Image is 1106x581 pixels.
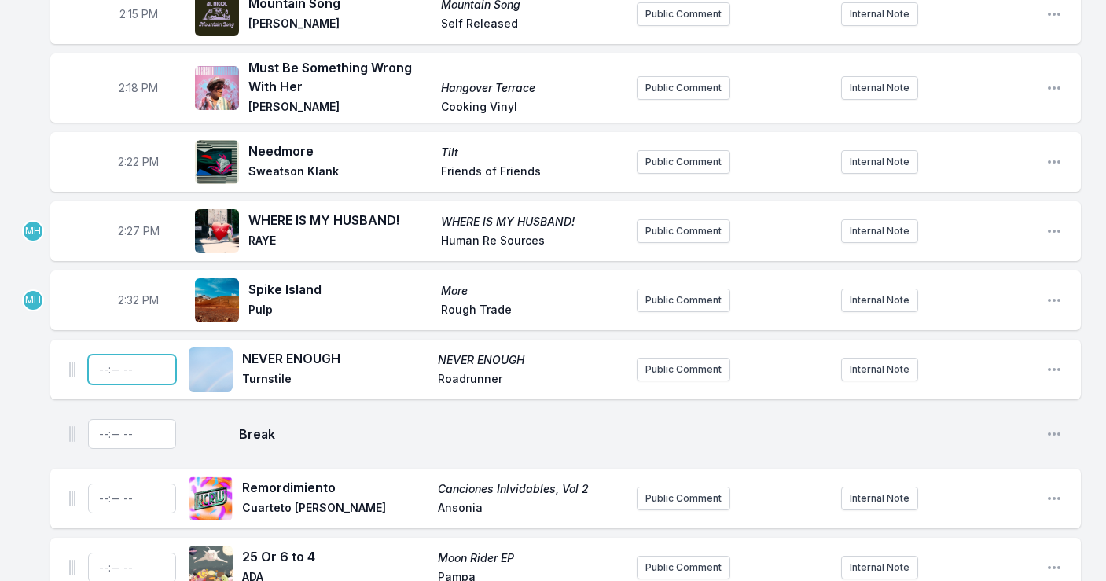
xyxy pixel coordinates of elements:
[22,289,44,311] p: Marion Hodges
[248,142,432,160] span: Needmore
[69,560,75,575] img: Drag Handle
[637,76,730,100] button: Public Comment
[195,66,239,110] img: Hangover Terrace
[441,80,624,96] span: Hangover Terrace
[119,6,158,22] span: Timestamp
[841,289,918,312] button: Internal Note
[438,481,624,497] span: Canciones Inlvidables, Vol 2
[88,355,176,384] input: Timestamp
[69,426,75,442] img: Drag Handle
[239,425,1034,443] span: Break
[841,556,918,579] button: Internal Note
[69,362,75,377] img: Drag Handle
[189,347,233,392] img: NEVER ENOUGH
[438,371,624,390] span: Roadrunner
[248,211,432,230] span: WHERE IS MY HUSBAND!
[248,99,432,118] span: [PERSON_NAME]
[841,2,918,26] button: Internal Note
[438,500,624,519] span: Ansonia
[189,476,233,520] img: Canciones Inlvidables, Vol 2
[841,219,918,243] button: Internal Note
[248,233,432,252] span: RAYE
[242,371,428,390] span: Turnstile
[1046,223,1062,239] button: Open playlist item options
[1046,426,1062,442] button: Open playlist item options
[637,289,730,312] button: Public Comment
[119,80,158,96] span: Timestamp
[242,500,428,519] span: Cuarteto [PERSON_NAME]
[248,16,432,35] span: [PERSON_NAME]
[242,349,428,368] span: NEVER ENOUGH
[242,478,428,497] span: Remordimiento
[441,16,624,35] span: Self Released
[1046,491,1062,506] button: Open playlist item options
[438,550,624,566] span: Moon Rider EP
[441,283,624,299] span: More
[441,145,624,160] span: Tilt
[441,233,624,252] span: Human Re Sources
[1046,6,1062,22] button: Open playlist item options
[637,219,730,243] button: Public Comment
[637,358,730,381] button: Public Comment
[195,140,239,184] img: Tilt
[637,556,730,579] button: Public Comment
[195,209,239,253] img: WHERE IS MY HUSBAND!
[441,164,624,182] span: Friends of Friends
[637,150,730,174] button: Public Comment
[441,99,624,118] span: Cooking Vinyl
[242,547,428,566] span: 25 Or 6 to 4
[69,491,75,506] img: Drag Handle
[248,164,432,182] span: Sweatson Klank
[248,302,432,321] span: Pulp
[1046,292,1062,308] button: Open playlist item options
[637,487,730,510] button: Public Comment
[118,154,159,170] span: Timestamp
[438,352,624,368] span: NEVER ENOUGH
[248,58,432,96] span: Must Be Something Wrong With Her
[441,302,624,321] span: Rough Trade
[1046,560,1062,575] button: Open playlist item options
[1046,362,1062,377] button: Open playlist item options
[1046,80,1062,96] button: Open playlist item options
[88,419,176,449] input: Timestamp
[637,2,730,26] button: Public Comment
[118,292,159,308] span: Timestamp
[441,214,624,230] span: WHERE IS MY HUSBAND!
[118,223,160,239] span: Timestamp
[841,150,918,174] button: Internal Note
[88,484,176,513] input: Timestamp
[841,76,918,100] button: Internal Note
[841,358,918,381] button: Internal Note
[1046,154,1062,170] button: Open playlist item options
[248,280,432,299] span: Spike Island
[22,220,44,242] p: Marion Hodges
[195,278,239,322] img: More
[841,487,918,510] button: Internal Note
